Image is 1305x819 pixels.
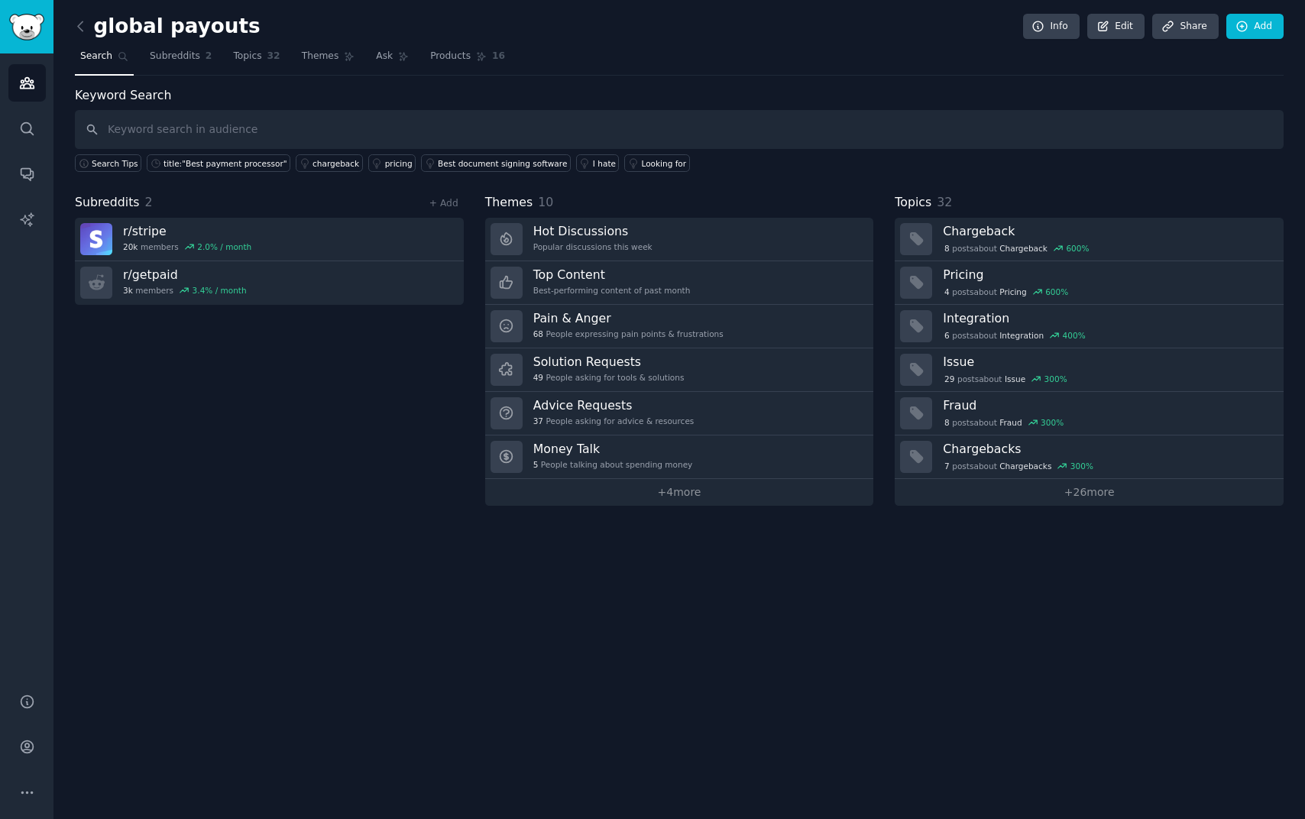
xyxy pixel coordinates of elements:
a: Advice Requests37People asking for advice & resources [485,392,874,435]
span: Pricing [999,286,1026,297]
div: Looking for [641,158,686,169]
a: Pain & Anger68People expressing pain points & frustrations [485,305,874,348]
h3: r/ getpaid [123,267,247,283]
div: 3.4 % / month [193,285,247,296]
span: Fraud [999,417,1022,428]
span: 37 [533,416,543,426]
span: 20k [123,241,138,252]
button: Search Tips [75,154,141,172]
a: Solution Requests49People asking for tools & solutions [485,348,874,392]
h3: r/ stripe [123,223,251,239]
h3: Money Talk [533,441,693,457]
span: 2 [145,195,153,209]
div: 300 % [1044,374,1067,384]
div: post s about [943,241,1090,255]
h3: Fraud [943,397,1273,413]
div: People asking for tools & solutions [533,372,685,383]
span: 2 [206,50,212,63]
a: Topics32 [228,44,285,76]
span: Topics [233,50,261,63]
span: 32 [937,195,952,209]
h2: global payouts [75,15,261,39]
a: r/stripe20kmembers2.0% / month [75,218,464,261]
span: Subreddits [150,50,200,63]
h3: Issue [943,354,1273,370]
div: members [123,241,251,252]
span: 4 [944,286,950,297]
span: Products [430,50,471,63]
a: pricing [368,154,416,172]
div: post s about [943,329,1086,342]
h3: Advice Requests [533,397,695,413]
img: GummySearch logo [9,14,44,40]
span: 68 [533,329,543,339]
span: Topics [895,193,931,212]
span: 29 [944,374,954,384]
div: People talking about spending money [533,459,693,470]
span: Search [80,50,112,63]
a: + Add [429,198,458,209]
div: pricing [385,158,413,169]
span: 6 [944,330,950,341]
div: chargeback [312,158,359,169]
span: 16 [492,50,505,63]
div: title:"Best payment processor" [164,158,287,169]
a: chargeback [296,154,363,172]
span: 5 [533,459,539,470]
div: 2.0 % / month [197,241,251,252]
span: Chargebacks [999,461,1051,471]
span: Search Tips [92,158,138,169]
span: Themes [485,193,533,212]
div: Best document signing software [438,158,567,169]
input: Keyword search in audience [75,110,1284,149]
a: Info [1023,14,1080,40]
span: Integration [999,330,1044,341]
h3: Pricing [943,267,1273,283]
h3: Top Content [533,267,691,283]
div: 600 % [1045,286,1068,297]
a: title:"Best payment processor" [147,154,290,172]
span: 8 [944,243,950,254]
span: 3k [123,285,133,296]
div: Best-performing content of past month [533,285,691,296]
img: stripe [80,223,112,255]
a: I hate [576,154,620,172]
a: Chargeback8postsaboutChargeback600% [895,218,1284,261]
div: post s about [943,416,1065,429]
a: Money Talk5People talking about spending money [485,435,874,479]
div: Popular discussions this week [533,241,652,252]
a: Edit [1087,14,1145,40]
a: Looking for [624,154,689,172]
h3: Chargeback [943,223,1273,239]
a: Chargebacks7postsaboutChargebacks300% [895,435,1284,479]
a: Pricing4postsaboutPricing600% [895,261,1284,305]
span: 8 [944,417,950,428]
a: Products16 [425,44,510,76]
div: 300 % [1041,417,1064,428]
div: 300 % [1070,461,1093,471]
div: 600 % [1066,243,1089,254]
div: 400 % [1063,330,1086,341]
span: 10 [538,195,553,209]
a: Integration6postsaboutIntegration400% [895,305,1284,348]
span: Issue [1005,374,1025,384]
div: post s about [943,372,1068,386]
div: members [123,285,247,296]
h3: Pain & Anger [533,310,724,326]
a: Best document signing software [421,154,571,172]
span: 7 [944,461,950,471]
div: People expressing pain points & frustrations [533,329,724,339]
a: Subreddits2 [144,44,217,76]
a: Share [1152,14,1218,40]
a: r/getpaid3kmembers3.4% / month [75,261,464,305]
span: Ask [376,50,393,63]
a: +26more [895,479,1284,506]
h3: Hot Discussions [533,223,652,239]
a: Search [75,44,134,76]
span: Subreddits [75,193,140,212]
h3: Integration [943,310,1273,326]
div: People asking for advice & resources [533,416,695,426]
span: 32 [267,50,280,63]
span: Themes [302,50,339,63]
div: I hate [593,158,616,169]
